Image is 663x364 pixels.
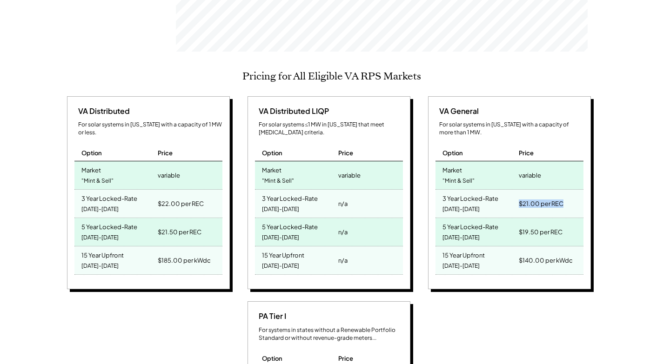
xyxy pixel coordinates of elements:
[442,220,498,231] div: 5 Year Locked-Rate
[81,249,124,259] div: 15 Year Upfront
[519,225,563,238] div: $19.50 per REC
[442,203,480,216] div: [DATE]-[DATE]
[338,225,348,238] div: n/a
[442,249,485,259] div: 15 Year Upfront
[81,164,101,174] div: Market
[442,164,462,174] div: Market
[81,192,137,203] div: 3 Year Locked-Rate
[442,232,480,244] div: [DATE]-[DATE]
[338,254,348,267] div: n/a
[81,260,119,272] div: [DATE]-[DATE]
[78,121,222,137] div: For solar systems in [US_STATE] with a capacity of 1 MW or less.
[158,225,201,238] div: $21.50 per REC
[442,149,463,157] div: Option
[262,175,294,187] div: "Mint & Sell"
[519,169,541,182] div: variable
[158,149,173,157] div: Price
[435,106,479,116] div: VA General
[259,121,403,137] div: For solar systems ≤1 MW in [US_STATE] that meet [MEDICAL_DATA] criteria.
[519,197,563,210] div: $21.00 per REC
[338,169,361,182] div: variable
[158,254,211,267] div: $185.00 per kWdc
[439,121,583,137] div: For solar systems in [US_STATE] with a capacity of more than 1 MW.
[338,149,353,157] div: Price
[262,203,299,216] div: [DATE]-[DATE]
[262,192,318,203] div: 3 Year Locked-Rate
[262,260,299,272] div: [DATE]-[DATE]
[262,354,282,363] div: Option
[262,149,282,157] div: Option
[81,175,114,187] div: "Mint & Sell"
[442,192,498,203] div: 3 Year Locked-Rate
[442,260,480,272] div: [DATE]-[DATE]
[338,197,348,210] div: n/a
[81,203,119,216] div: [DATE]-[DATE]
[81,149,102,157] div: Option
[81,232,119,244] div: [DATE]-[DATE]
[74,106,130,116] div: VA Distributed
[262,220,318,231] div: 5 Year Locked-Rate
[259,326,403,342] div: For systems in states without a Renewable Portfolio Standard or without revenue-grade meters...
[519,149,534,157] div: Price
[242,70,421,82] h2: Pricing for All Eligible VA RPS Markets
[255,106,329,116] div: VA Distributed LIQP
[158,169,180,182] div: variable
[262,232,299,244] div: [DATE]-[DATE]
[338,354,353,363] div: Price
[255,311,286,321] div: PA Tier I
[262,164,281,174] div: Market
[519,254,573,267] div: $140.00 per kWdc
[81,220,137,231] div: 5 Year Locked-Rate
[158,197,204,210] div: $22.00 per REC
[442,175,475,187] div: "Mint & Sell"
[262,249,304,259] div: 15 Year Upfront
